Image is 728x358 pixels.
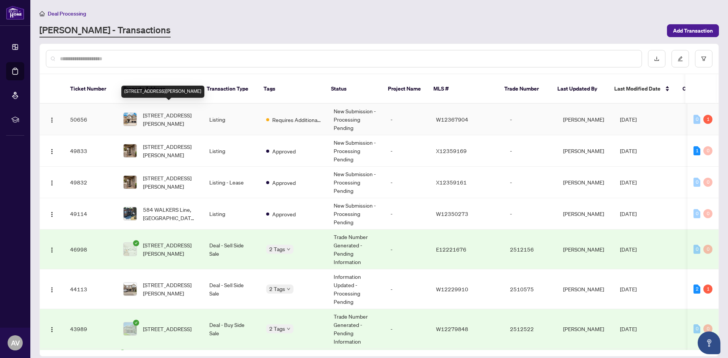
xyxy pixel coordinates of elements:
[272,116,322,124] span: Requires Additional Docs
[504,230,557,269] td: 2512156
[6,6,24,20] img: logo
[64,135,117,167] td: 49833
[436,246,466,253] span: E12221676
[620,246,637,253] span: [DATE]
[203,230,260,269] td: Deal - Sell Side Sale
[269,285,285,293] span: 2 Tags
[143,111,197,128] span: [STREET_ADDRESS][PERSON_NAME]
[384,167,430,198] td: -
[46,145,58,157] button: Logo
[328,198,384,230] td: New Submission - Processing Pending
[695,50,712,67] button: filter
[620,210,637,217] span: [DATE]
[384,198,430,230] td: -
[504,269,557,309] td: 2510575
[698,331,720,354] button: Open asap
[46,323,58,335] button: Logo
[504,309,557,349] td: 2512522
[504,198,557,230] td: -
[269,245,285,253] span: 2 Tags
[557,104,614,135] td: [PERSON_NAME]
[436,210,468,217] span: W12350273
[693,285,700,294] div: 2
[384,104,430,135] td: -
[39,11,45,16] span: home
[203,104,260,135] td: Listing
[143,174,197,191] span: [STREET_ADDRESS][PERSON_NAME]
[620,116,637,123] span: [DATE]
[436,179,467,186] span: X12359161
[64,309,117,349] td: 43989
[49,287,55,293] img: Logo
[328,104,384,135] td: New Submission - Processing Pending
[49,180,55,186] img: Logo
[498,74,551,104] th: Trade Number
[325,74,382,104] th: Status
[124,322,136,335] img: thumbnail-img
[678,56,683,61] span: edit
[673,25,713,37] span: Add Transaction
[701,56,706,61] span: filter
[48,10,86,17] span: Deal Processing
[703,178,712,187] div: 0
[64,74,117,104] th: Ticket Number
[328,167,384,198] td: New Submission - Processing Pending
[703,209,712,218] div: 0
[203,135,260,167] td: Listing
[384,135,430,167] td: -
[49,149,55,155] img: Logo
[49,211,55,217] img: Logo
[64,104,117,135] td: 50656
[11,338,20,348] span: AV
[384,269,430,309] td: -
[287,327,290,331] span: down
[614,84,661,93] span: Last Modified Date
[676,74,722,104] th: Created By
[287,287,290,291] span: down
[328,269,384,309] td: Information Updated - Processing Pending
[620,325,637,332] span: [DATE]
[143,205,197,222] span: 584 WALKERS Line, [GEOGRAPHIC_DATA], [GEOGRAPHIC_DATA]
[703,324,712,333] div: 0
[64,198,117,230] td: 49114
[201,74,257,104] th: Transaction Type
[133,320,139,326] span: check-circle
[667,24,719,37] button: Add Transaction
[124,176,136,189] img: thumbnail-img
[117,74,201,104] th: Property Address
[328,230,384,269] td: Trade Number Generated - Pending Information
[703,285,712,294] div: 1
[124,113,136,126] img: thumbnail-img
[672,50,689,67] button: edit
[328,309,384,349] td: Trade Number Generated - Pending Information
[124,144,136,157] img: thumbnail-img
[49,117,55,123] img: Logo
[64,167,117,198] td: 49832
[133,240,139,246] span: check-circle
[272,178,296,187] span: Approved
[143,325,191,333] span: [STREET_ADDRESS]
[654,56,659,61] span: download
[436,325,468,332] span: W12279848
[46,208,58,220] button: Logo
[504,167,557,198] td: -
[46,176,58,188] button: Logo
[203,198,260,230] td: Listing
[269,324,285,333] span: 2 Tags
[272,147,296,155] span: Approved
[203,167,260,198] td: Listing - Lease
[620,286,637,292] span: [DATE]
[693,115,700,124] div: 0
[557,167,614,198] td: [PERSON_NAME]
[693,324,700,333] div: 0
[427,74,498,104] th: MLS #
[64,230,117,269] td: 46998
[39,24,171,38] a: [PERSON_NAME] - Transactions
[693,146,700,155] div: 1
[121,86,204,98] div: [STREET_ADDRESS][PERSON_NAME]
[287,247,290,251] span: down
[46,113,58,125] button: Logo
[46,283,58,295] button: Logo
[620,147,637,154] span: [DATE]
[703,245,712,254] div: 0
